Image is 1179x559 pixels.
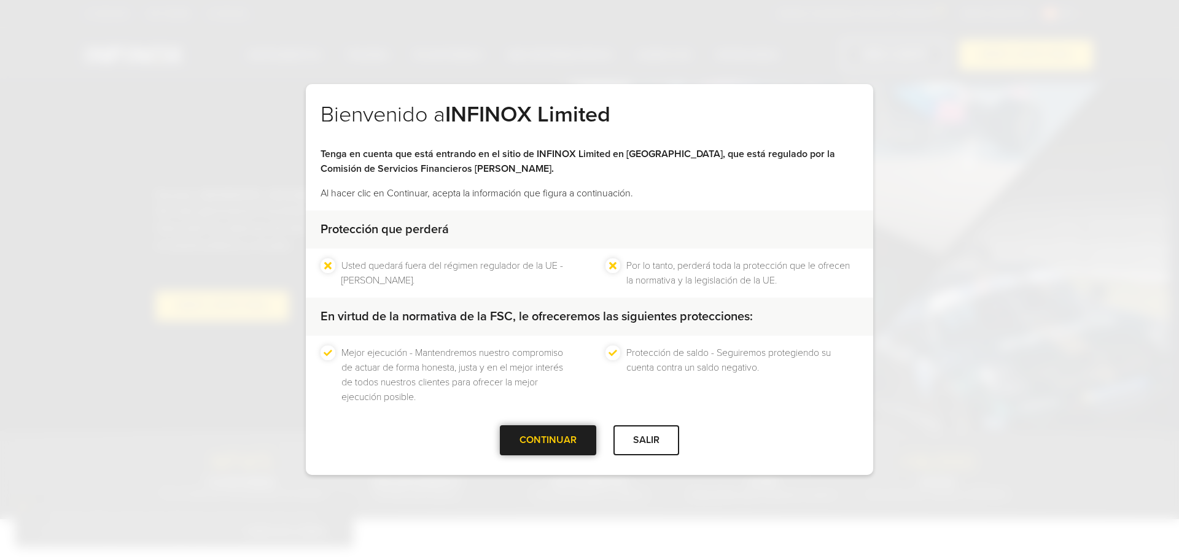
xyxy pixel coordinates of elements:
div: CONTINUAR [500,425,596,455]
li: Usted quedará fuera del régimen regulador de la UE - [PERSON_NAME]. [341,258,574,288]
strong: En virtud de la normativa de la FSC, le ofreceremos las siguientes protecciones: [321,309,753,324]
li: Por lo tanto, perderá toda la protección que le ofrecen la normativa y la legislación de la UE. [626,258,858,288]
li: Mejor ejecución - Mantendremos nuestro compromiso de actuar de forma honesta, justa y en el mejor... [341,345,574,404]
strong: Protección que perderá [321,222,449,237]
p: Al hacer clic en Continuar, acepta la información que figura a continuación. [321,186,858,201]
div: SALIR [613,425,679,455]
li: Protección de saldo - Seguiremos protegiendo su cuenta contra un saldo negativo. [626,345,858,404]
strong: Tenga en cuenta que está entrando en el sitio de INFINOX Limited en [GEOGRAPHIC_DATA], que está r... [321,148,835,175]
strong: INFINOX Limited [445,101,610,128]
h2: Bienvenido a [321,101,858,147]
